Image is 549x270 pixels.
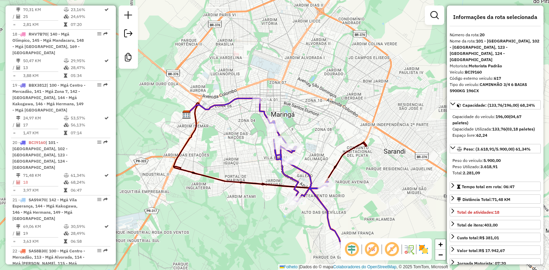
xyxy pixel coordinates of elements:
[343,241,360,258] span: Ocultar deslocamento
[103,197,108,202] em: Rota exportada
[64,123,69,127] i: % de utilização da cubagem
[450,245,541,255] a: Valor total:R$ 17.942,67
[64,131,67,135] i: Tempo total em rota
[16,8,20,12] i: Distância Total
[23,6,63,13] td: 70,31 KM
[97,249,101,253] em: Opções
[97,197,101,202] em: Opções
[12,140,20,145] font: 20 -
[12,129,16,136] td: =
[480,32,485,37] strong: 20
[450,82,527,93] strong: CAMINHÃO 3/4 6 BAIAS 5900KG 196CX
[496,114,509,119] strong: 196,00
[64,188,67,192] i: Tempo total em rota
[64,231,69,235] i: % de utilização da cubagem
[29,83,47,88] span: BBX3812
[462,184,515,189] span: Tempo total em rota: 06:47
[383,241,400,258] span: Exibir rótulo
[418,244,429,255] img: Exibir/Ocultar setores
[64,15,69,19] i: % de utilização da cubagem
[23,57,63,64] td: 50,47 KM
[70,172,104,179] td: 61,34%
[450,144,541,153] a: Peso: (3.618,91/5.900,00) 61,34%
[64,173,69,177] i: % de utilização do peso
[12,248,20,253] font: 22 -
[463,146,531,152] span: Peso: (3.618,91/5.900,00) 61,34%
[333,264,396,269] a: Colaboradores do OpenStreetMap
[12,197,20,202] font: 21 -
[23,115,63,122] td: 24,97 KM
[104,8,109,12] i: Rota otimizada
[452,164,538,170] div: Peso Utilizado:
[450,32,541,38] div: Número da rota:
[23,238,63,245] td: 3,63 KM
[12,122,16,128] td: /
[23,230,63,237] td: 19
[16,123,20,127] i: Total de Atividades
[428,8,441,22] a: Exibir filtros
[103,83,108,87] em: Rota exportada
[64,8,69,12] i: % de utilização do peso
[450,14,541,20] h4: Informações da rota selecionada
[103,249,108,253] em: Rota exportada
[103,140,108,144] em: Rota exportada
[450,81,541,94] div: Tipo do veículo:
[457,248,505,254] div: Valor total:
[70,238,104,245] td: 06:58
[506,126,535,132] strong: (03,18 paletes)
[70,187,104,194] td: 06:47
[16,224,20,229] i: Distância Total
[64,59,69,63] i: % de utilização do peso
[450,75,541,81] div: Código externo veículo:
[452,132,538,138] div: Espaço livre:
[495,210,499,215] strong: 18
[12,31,84,55] span: | 140 - Mgá Olímpico, 145 - Mgá Mandacaru, 148 - Mgá [GEOGRAPHIC_DATA], 169 - [GEOGRAPHIC_DATA]
[462,103,535,108] span: Capacidade: (133,76/196,00) 68,24%
[492,126,506,132] strong: 133,76
[71,14,85,19] font: 24,69%
[450,207,541,216] a: Total de atividades:18
[452,114,521,125] font: Capacidade do veículo:
[29,31,47,37] span: RHV7B70
[71,180,85,185] font: 68,24%
[462,197,510,202] font: Distância Total:
[16,66,20,70] i: Total de Atividades
[104,173,109,177] i: Rota otimizada
[450,100,541,109] a: Capacidade: (133,76/196,00) 68,24%
[12,21,16,28] td: =
[29,248,46,253] span: SAS8B30
[12,179,16,186] td: /
[182,110,191,119] img: VIRGINIA MARINGA
[492,197,510,202] span: 71,48 KM
[12,230,16,237] td: /
[465,69,482,75] strong: BCI9160
[64,180,69,184] i: % de utilização da cubagem
[450,233,541,242] a: Custo total:R$ 381,01
[12,83,20,88] font: 19 -
[479,248,505,253] strong: R$ 17.942,67
[64,239,67,243] i: Tempo total em rota
[463,170,480,175] strong: 2.281,09
[16,180,20,184] i: Total de Atividades
[457,222,498,228] div: Total de itens:
[70,115,104,122] td: 53,57%
[457,260,506,267] div: Jornada Motorista: 07:20
[104,59,109,63] i: Rota otimizada
[12,13,16,20] td: /
[480,164,498,169] strong: 3.618,91
[97,140,101,144] em: Opções
[12,238,16,245] td: =
[450,63,502,68] font: Motorista:
[29,197,46,202] span: SAS9A70
[121,27,135,42] a: Exportar sessão
[23,172,63,179] td: 71,48 KM
[403,244,415,255] img: Fluxo de ruas
[64,224,69,229] i: % de utilização do peso
[104,116,109,120] i: Rota otimizada
[12,64,16,71] td: /
[16,173,20,177] i: Distância Total
[70,129,104,136] td: 07:14
[450,194,541,204] a: Distância Total:71,48 KM
[12,187,16,194] td: =
[450,38,539,62] strong: 101 - [GEOGRAPHIC_DATA], 102 - [GEOGRAPHIC_DATA], 123 - [GEOGRAPHIC_DATA], 124 - [GEOGRAPHIC_DATA]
